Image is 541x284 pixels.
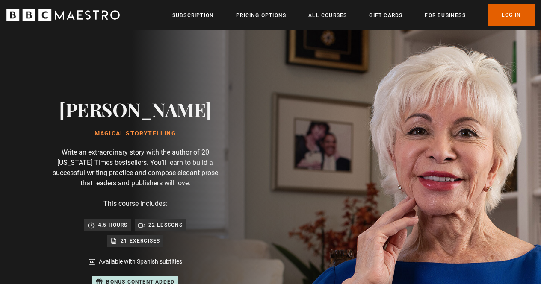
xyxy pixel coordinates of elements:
p: 22 lessons [148,221,183,229]
a: Pricing Options [236,11,286,20]
a: For business [425,11,465,20]
h1: Magical Storytelling [59,130,212,137]
nav: Primary [172,4,535,26]
a: All Courses [308,11,347,20]
p: 4.5 hours [98,221,128,229]
p: 21 exercises [121,237,160,245]
a: Log In [488,4,535,26]
p: This course includes: [103,199,167,209]
svg: BBC Maestro [6,9,120,21]
h2: [PERSON_NAME] [59,98,212,120]
a: Gift Cards [369,11,402,20]
a: Subscription [172,11,214,20]
p: Write an extraordinary story with the author of 20 [US_STATE] Times bestsellers. You'll learn to ... [51,147,219,188]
